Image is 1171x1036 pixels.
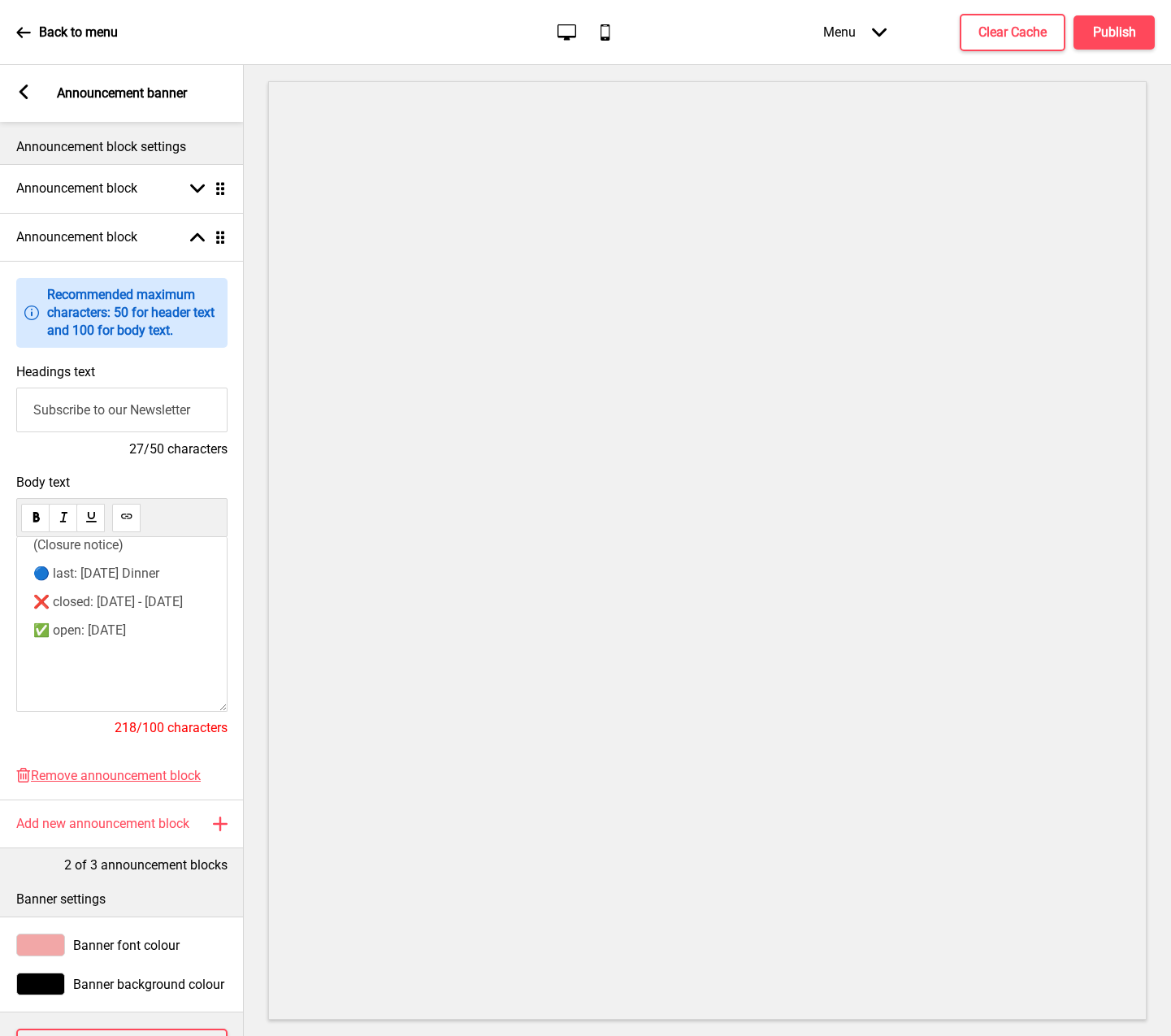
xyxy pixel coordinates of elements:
div: Banner font colour [16,934,228,956]
h4: Announcement block [16,180,137,197]
span: Banner background colour [73,977,224,992]
button: Clear Cache [960,14,1065,51]
h4: Clear Cache [978,24,1047,41]
span: 🔵 last: [DATE] Dinner [33,566,159,581]
div: Menu [807,8,903,56]
span: ✅ open: [DATE] [33,622,126,638]
p: Announcement banner [57,85,187,102]
button: link [112,504,141,532]
div: Banner background colour [16,973,228,995]
h4: Announcement block [16,228,137,246]
p: Recommended maximum characters: 50 for header text and 100 for body text. [47,286,219,340]
a: Back to menu [16,11,118,54]
p: Banner settings [16,891,228,908]
span: Body text [16,475,228,490]
label: Headings text [16,364,95,379]
h4: 27/50 characters [16,440,228,458]
p: Announcement block settings [16,138,228,156]
button: Publish [1073,15,1155,50]
h4: Publish [1093,24,1136,41]
button: underline [76,504,105,532]
span: Remove announcement block [31,768,201,783]
button: bold [21,504,50,532]
button: italic [49,504,77,532]
span: 218/100 characters [115,720,228,735]
span: Banner font colour [73,938,180,953]
span: (Closure notice) [33,537,124,553]
p: Back to menu [39,24,118,41]
h4: Add new announcement block [16,815,189,833]
span: ❌ closed: [DATE] - [DATE] [33,594,183,609]
p: 2 of 3 announcement blocks [64,856,228,874]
